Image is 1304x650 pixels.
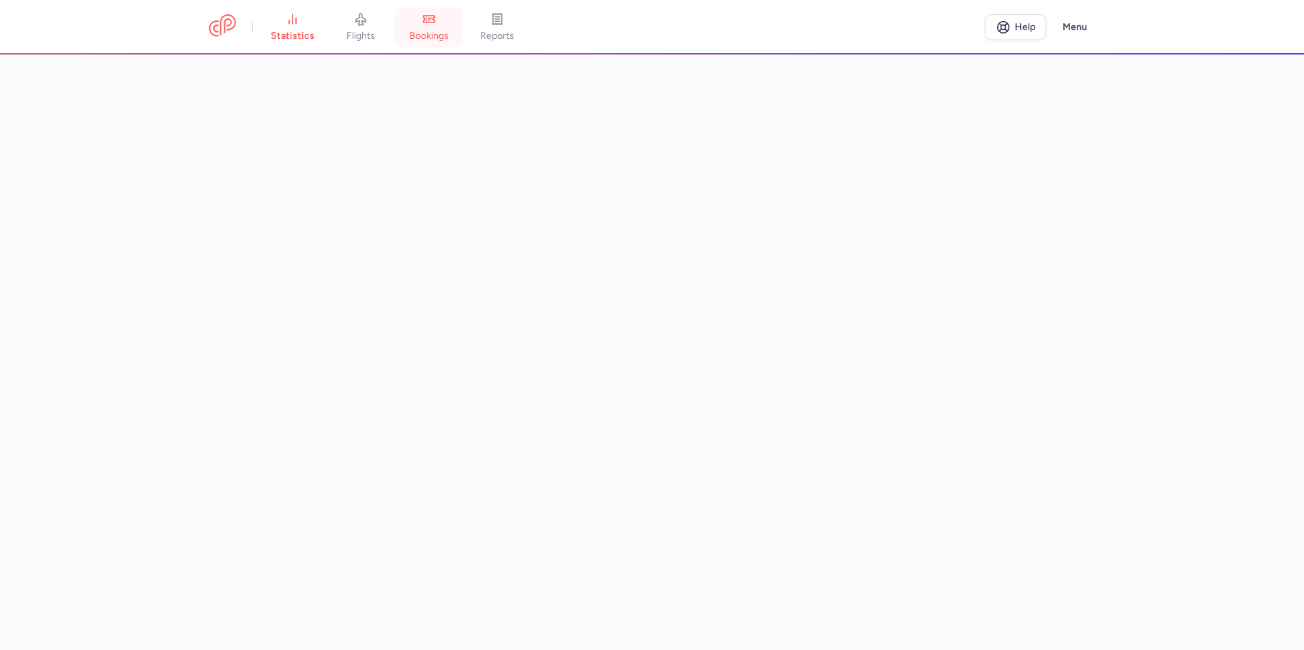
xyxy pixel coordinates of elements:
[271,30,314,42] span: statistics
[985,14,1046,40] a: Help
[209,14,236,40] a: CitizenPlane red outlined logo
[258,12,327,42] a: statistics
[327,12,395,42] a: flights
[409,30,449,42] span: bookings
[395,12,463,42] a: bookings
[463,12,531,42] a: reports
[1054,14,1095,40] button: Menu
[1015,22,1035,32] span: Help
[480,30,514,42] span: reports
[346,30,375,42] span: flights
